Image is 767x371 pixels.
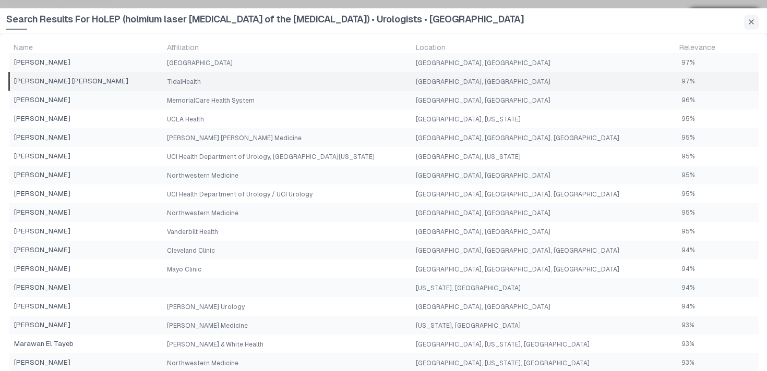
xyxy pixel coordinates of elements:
span: UCI Health Department of Urology, [GEOGRAPHIC_DATA][US_STATE] [167,153,375,160]
span: [GEOGRAPHIC_DATA], [GEOGRAPHIC_DATA] [416,228,550,236]
span: [GEOGRAPHIC_DATA], [GEOGRAPHIC_DATA], [GEOGRAPHIC_DATA] [416,191,619,198]
span: [GEOGRAPHIC_DATA], [US_STATE] [416,116,521,123]
span: [PERSON_NAME] [14,151,159,162]
span: MemorialCare Health System [167,97,255,104]
span: [GEOGRAPHIC_DATA], [GEOGRAPHIC_DATA] [416,303,550,311]
span: 94% [681,246,695,254]
span: UCLA Health [167,116,204,123]
span: [GEOGRAPHIC_DATA], [US_STATE] [416,153,521,160]
span: [PERSON_NAME] [14,189,159,199]
td: Relevance [675,42,759,53]
span: [GEOGRAPHIC_DATA], [GEOGRAPHIC_DATA] [416,78,550,85]
span: Cleveland Clinic [167,247,215,254]
span: 95% [681,171,695,179]
span: [PERSON_NAME] Urology [167,303,245,311]
span: 94% [681,283,695,292]
span: [PERSON_NAME] [14,357,159,368]
span: 95% [681,152,695,160]
span: [US_STATE], [GEOGRAPHIC_DATA] [416,285,521,292]
span: 97% [681,58,695,67]
span: 95% [681,133,695,142]
span: [PERSON_NAME] Medicine [167,322,248,329]
span: TidalHealth [167,78,201,85]
span: Vanderbilt Health [167,228,218,236]
span: [GEOGRAPHIC_DATA], [GEOGRAPHIC_DATA] [416,172,550,179]
span: 97% [681,77,695,85]
span: 95% [681,115,695,123]
span: [PERSON_NAME] [14,114,159,124]
span: [PERSON_NAME] [14,207,159,218]
span: 93% [681,321,694,329]
span: [GEOGRAPHIC_DATA], [US_STATE], [GEOGRAPHIC_DATA] [416,341,590,348]
span: 93% [681,340,694,348]
span: [GEOGRAPHIC_DATA], [GEOGRAPHIC_DATA], [GEOGRAPHIC_DATA] [416,134,619,142]
span: [PERSON_NAME] [PERSON_NAME] Medicine [167,134,302,142]
span: 95% [681,190,695,198]
span: Mayo Clinic [167,266,201,273]
span: [PERSON_NAME] [PERSON_NAME] [14,76,159,86]
span: 94% [681,302,695,311]
span: [PERSON_NAME] [14,301,159,312]
span: [GEOGRAPHIC_DATA], [GEOGRAPHIC_DATA], [GEOGRAPHIC_DATA] [416,266,619,273]
span: 93% [681,358,694,367]
span: [PERSON_NAME] [14,57,159,68]
span: Northwestern Medicine [167,360,238,367]
span: 95% [681,227,695,236]
span: [PERSON_NAME] [14,264,159,274]
span: [GEOGRAPHIC_DATA], [GEOGRAPHIC_DATA] [416,59,550,67]
span: [PERSON_NAME] [14,245,159,255]
span: [PERSON_NAME] [14,170,159,180]
span: 95% [681,208,695,217]
span: Northwestern Medicine [167,172,238,179]
span: [PERSON_NAME] [14,226,159,237]
span: Northwestern Medicine [167,209,238,217]
span: UCI Health Department of Urology / UCI Urology [167,191,313,198]
span: [PERSON_NAME] [14,282,159,293]
span: [GEOGRAPHIC_DATA], [GEOGRAPHIC_DATA] [416,209,550,217]
td: Affiliation [163,42,412,53]
span: [PERSON_NAME] & White Health [167,341,263,348]
span: Search Results For HoLEP (holmium laser [MEDICAL_DATA] of the [MEDICAL_DATA]) • Urologists • [GEO... [6,12,524,30]
span: [GEOGRAPHIC_DATA] [167,59,233,67]
span: Marawan El Tayeb [14,339,159,349]
span: [US_STATE], [GEOGRAPHIC_DATA] [416,322,521,329]
span: [PERSON_NAME] [14,132,159,143]
span: [GEOGRAPHIC_DATA], [US_STATE], [GEOGRAPHIC_DATA] [416,360,590,367]
span: 96% [681,96,695,104]
td: Name [9,42,163,53]
span: [GEOGRAPHIC_DATA], [GEOGRAPHIC_DATA], [GEOGRAPHIC_DATA] [416,247,619,254]
span: [PERSON_NAME] [14,95,159,105]
span: 94% [681,265,695,273]
span: [GEOGRAPHIC_DATA], [GEOGRAPHIC_DATA] [416,97,550,104]
span: [PERSON_NAME] [14,320,159,330]
td: Location [412,42,675,53]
